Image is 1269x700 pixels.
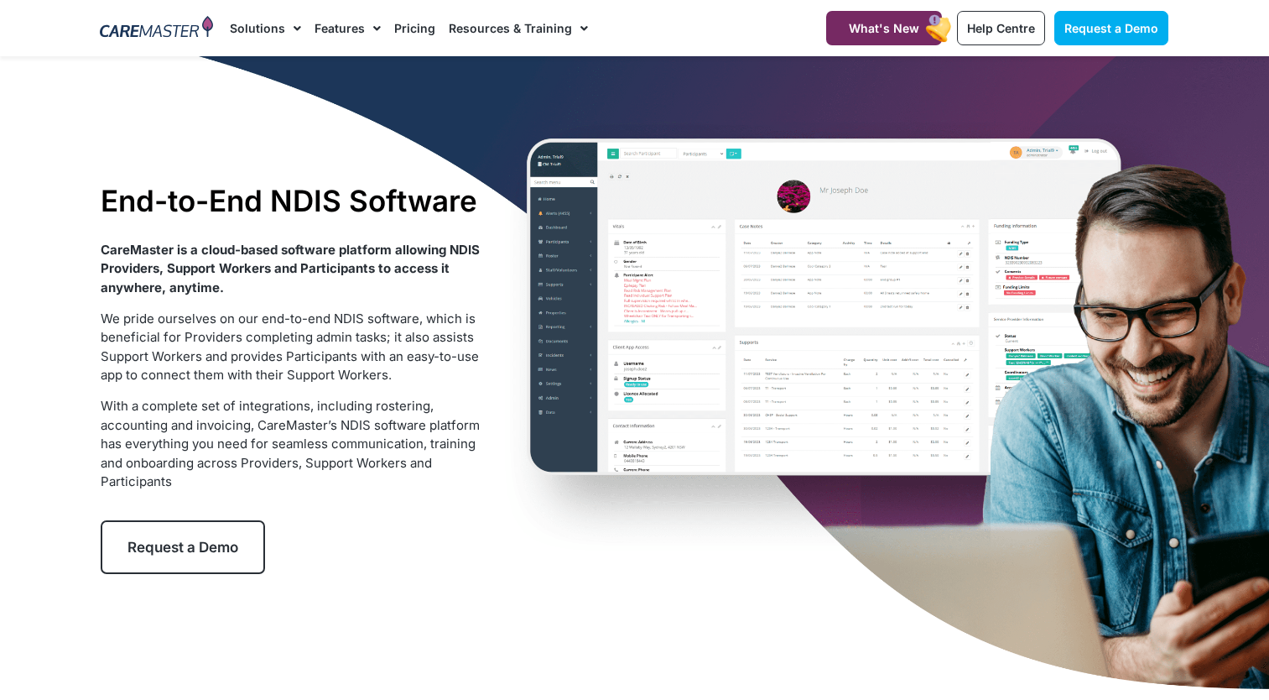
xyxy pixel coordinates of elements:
strong: CareMaster is a cloud-based software platform allowing NDIS Providers, Support Workers and Partic... [101,242,480,295]
a: What's New [826,11,942,45]
p: With a complete set of integrations, including rostering, accounting and invoicing, CareMaster’s ... [101,397,486,492]
a: Help Centre [957,11,1045,45]
a: Request a Demo [101,520,265,574]
h1: End-to-End NDIS Software [101,183,486,218]
a: Request a Demo [1054,11,1168,45]
span: What's New [849,21,919,35]
span: Help Centre [967,21,1035,35]
span: Request a Demo [1064,21,1158,35]
span: We pride ourselves on our end-to-end NDIS software, which is beneficial for Providers completing ... [101,311,479,384]
img: CareMaster Logo [100,16,213,41]
span: Request a Demo [127,539,238,556]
